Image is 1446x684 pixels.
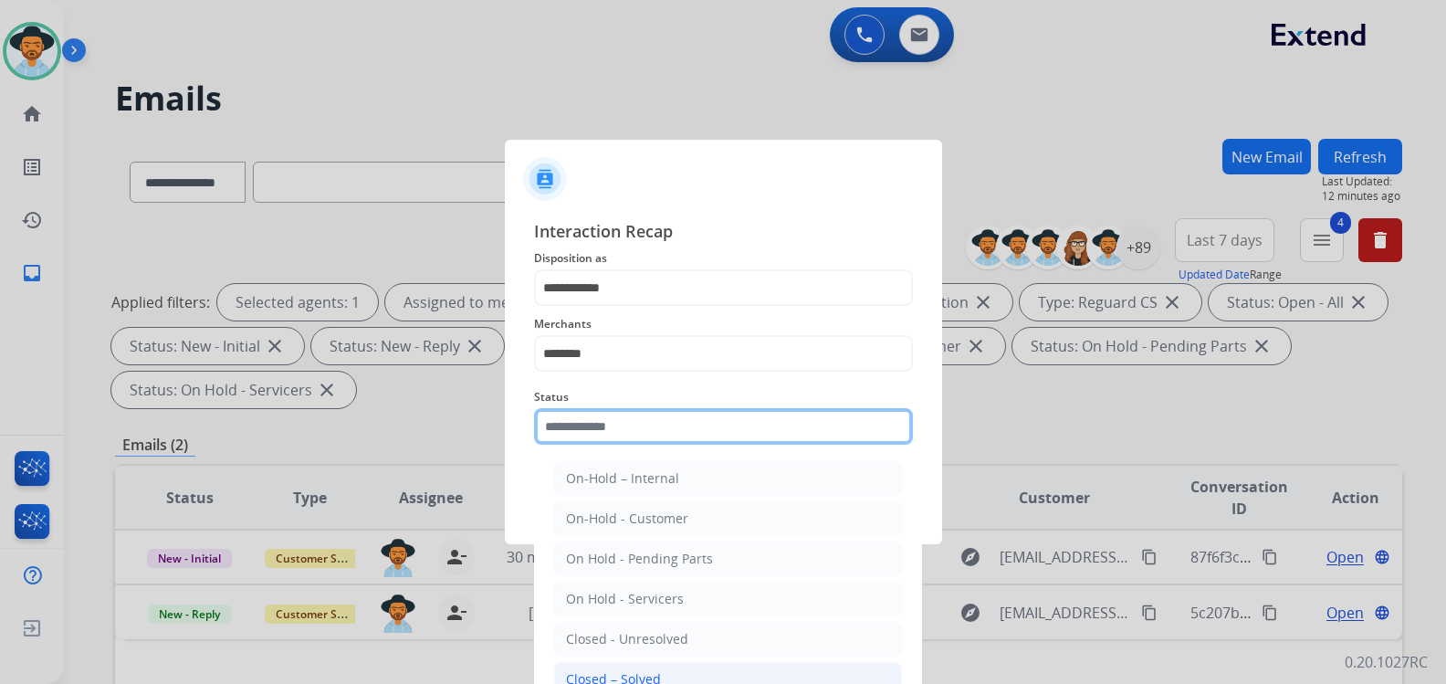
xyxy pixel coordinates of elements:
span: Disposition as [534,247,913,269]
p: 0.20.1027RC [1345,651,1428,673]
div: Closed - Unresolved [566,630,688,648]
div: On Hold - Pending Parts [566,550,713,568]
span: Merchants [534,313,913,335]
span: Interaction Recap [534,218,913,247]
img: contactIcon [523,157,567,201]
div: On Hold - Servicers [566,590,684,608]
div: On-Hold – Internal [566,469,679,488]
span: Status [534,386,913,408]
div: On-Hold - Customer [566,510,688,528]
